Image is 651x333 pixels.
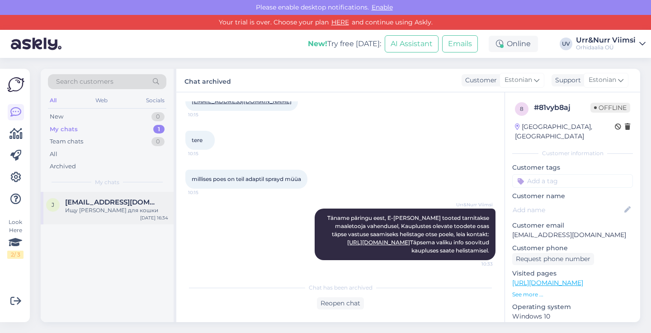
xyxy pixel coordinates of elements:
div: All [50,150,57,159]
span: Estonian [505,75,532,85]
div: 1 [153,125,165,134]
div: Customer information [512,149,633,157]
div: Try free [DATE]: [308,38,381,49]
div: Orhidaalia OÜ [576,44,636,51]
div: Socials [144,95,166,106]
div: Request phone number [512,253,594,265]
span: millises poes on teil adaptil sprayd müüa [192,176,301,182]
span: 8 [520,105,524,112]
span: Search customers [56,77,113,86]
div: Urr&Nurr Viimsi [576,37,636,44]
b: New! [308,39,327,48]
button: Emails [442,35,478,52]
span: 10:15 [188,111,222,118]
div: [GEOGRAPHIC_DATA], [GEOGRAPHIC_DATA] [515,122,615,141]
p: Visited pages [512,269,633,278]
div: Online [489,36,538,52]
img: Askly Logo [7,76,24,93]
div: Look Here [7,218,24,259]
p: Customer name [512,191,633,201]
span: Estonian [589,75,616,85]
p: [EMAIL_ADDRESS][DOMAIN_NAME] [512,230,633,240]
div: My chats [50,125,78,134]
button: AI Assistant [385,35,439,52]
span: jasja74@list.ru [65,198,159,206]
div: Support [552,76,581,85]
div: All [48,95,58,106]
p: Customer email [512,221,633,230]
div: # 81vyb8aj [534,102,590,113]
span: Urr&Nurr Viimsi [456,201,493,208]
span: Täname päringu eest, E-[PERSON_NAME] tooted tarnitakse maaletooja vahendusel, Kauplustes olevate ... [327,214,491,254]
input: Add name [513,205,623,215]
p: See more ... [512,290,633,299]
div: 2 / 3 [7,251,24,259]
div: UV [560,38,572,50]
span: tere [192,137,203,143]
div: Reopen chat [317,297,364,309]
div: Archived [50,162,76,171]
span: 10:33 [459,261,493,267]
p: Customer tags [512,163,633,172]
span: Offline [590,103,630,113]
div: Customer [462,76,497,85]
a: HERE [329,18,352,26]
span: j [52,201,54,208]
p: Windows 10 [512,312,633,321]
div: Web [94,95,109,106]
a: [URL][DOMAIN_NAME] [512,279,583,287]
div: 0 [151,137,165,146]
div: Ищу [PERSON_NAME] для кошки [65,206,168,214]
span: My chats [95,178,119,186]
span: 10:15 [188,189,222,196]
input: Add a tag [512,174,633,188]
a: Urr&Nurr ViimsiOrhidaalia OÜ [576,37,646,51]
div: [DATE] 16:34 [140,214,168,221]
div: New [50,112,63,121]
div: Team chats [50,137,83,146]
a: [EMAIL_ADDRESS][DOMAIN_NAME] [192,98,292,105]
label: Chat archived [184,74,231,86]
a: [URL][DOMAIN_NAME] [347,239,410,246]
p: Operating system [512,302,633,312]
span: Chat has been archived [309,284,373,292]
span: 10:15 [188,150,222,157]
div: 0 [151,112,165,121]
p: Customer phone [512,243,633,253]
span: Enable [369,3,396,11]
